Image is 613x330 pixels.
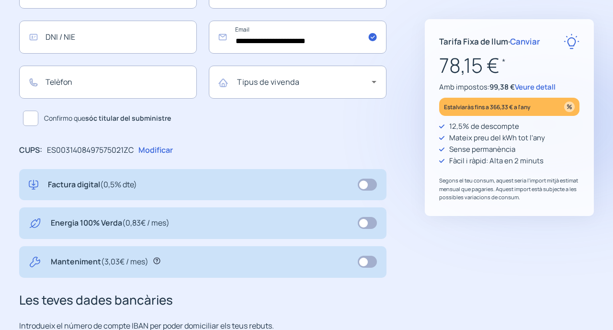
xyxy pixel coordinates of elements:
p: Manteniment [51,256,148,268]
p: Tarifa Fixa de llum · [439,35,540,48]
p: Amb impostos: [439,81,579,93]
img: energy-green.svg [29,217,41,229]
span: Veure detall [515,82,556,92]
p: Energia 100% Verda [51,217,170,229]
span: Canviar [510,36,540,47]
img: tool.svg [29,256,41,268]
span: 99,38 € [489,82,515,92]
p: Mateix preu del kWh tot l'any [449,132,545,144]
p: Factura digital [48,179,137,191]
span: (0,83€ / mes) [122,217,170,228]
img: percentage_icon.svg [564,102,575,112]
p: Segons el teu consum, aquest seria l'import mitjà estimat mensual que pagaries. Aquest import est... [439,176,579,202]
p: 12,5% de descompte [449,121,519,132]
p: Sense permanència [449,144,515,155]
span: (3,03€ / mes) [101,256,148,267]
p: Fàcil i ràpid: Alta en 2 minuts [449,155,544,167]
img: rate-E.svg [564,34,579,49]
img: digital-invoice.svg [29,179,38,191]
p: ES0031408497575021ZC [47,144,134,157]
span: Confirmo que [44,113,171,124]
p: Modificar [138,144,173,157]
span: (0,5% dte) [100,179,137,190]
mat-label: Tipus de vivenda [237,77,299,87]
b: sóc titular del subministre [85,114,171,123]
h3: Les teves dades bancàries [19,290,386,310]
p: 78,15 € [439,49,579,81]
p: Estalviaràs fins a 366,33 € a l'any [444,102,531,113]
p: CUPS: [19,144,42,157]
